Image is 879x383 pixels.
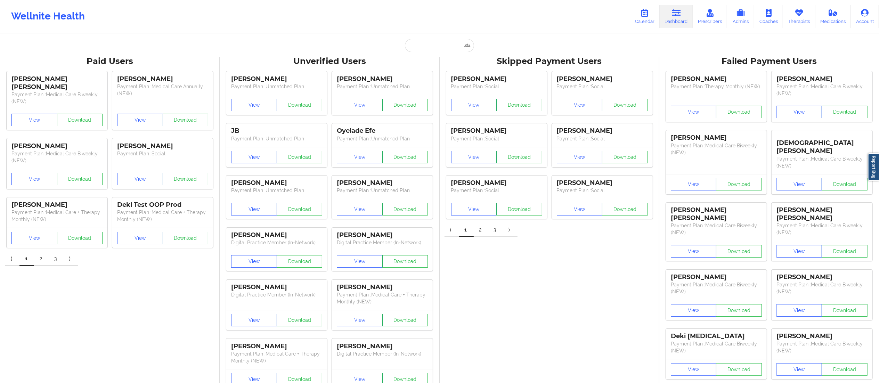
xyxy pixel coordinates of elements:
div: [PERSON_NAME] [671,134,762,142]
div: Skipped Payment Users [445,56,654,67]
button: Download [163,114,209,126]
div: Pagination Navigation [445,223,518,237]
button: Download [277,99,323,111]
p: Payment Plan : Medical Care Biweekly (NEW) [11,150,103,164]
div: [PERSON_NAME] [671,75,762,83]
a: Previous item [5,252,19,266]
div: [PERSON_NAME] [557,179,648,187]
p: Payment Plan : Social [557,187,648,194]
button: View [557,99,603,111]
p: Payment Plan : Unmatched Plan [231,83,322,90]
button: Download [822,304,868,317]
a: Next item [503,223,518,237]
p: Digital Practice Member (In-Network) [337,239,428,246]
button: Download [163,232,209,244]
div: [PERSON_NAME] [776,332,868,340]
div: Oyelade Efe [337,127,428,135]
a: 3 [49,252,63,266]
button: View [451,151,497,163]
button: Download [57,232,103,244]
div: [PERSON_NAME] [231,283,322,291]
button: View [671,106,717,118]
button: View [337,255,383,268]
p: Payment Plan : Medical Care + Therapy Monthly (NEW) [337,291,428,305]
div: [PERSON_NAME] [337,231,428,239]
p: Payment Plan : Unmatched Plan [337,135,428,142]
div: [DEMOGRAPHIC_DATA][PERSON_NAME] [776,134,868,155]
button: Download [496,151,542,163]
button: Download [277,151,323,163]
button: Download [57,114,103,126]
button: Download [277,203,323,215]
div: [PERSON_NAME] [PERSON_NAME] [671,206,762,222]
button: View [231,255,277,268]
p: Payment Plan : Social [451,135,542,142]
div: [PERSON_NAME] [PERSON_NAME] [776,206,868,222]
button: Download [382,99,428,111]
button: View [776,304,822,317]
div: [PERSON_NAME] [337,75,428,83]
a: Therapists [783,5,815,28]
button: View [231,99,277,111]
a: Previous item [445,223,459,237]
button: View [337,203,383,215]
a: 2 [474,223,488,237]
button: Download [382,203,428,215]
div: [PERSON_NAME] [557,127,648,135]
button: View [337,314,383,326]
button: Download [602,151,648,163]
button: Download [382,314,428,326]
p: Payment Plan : Medical Care Biweekly (NEW) [776,155,868,169]
a: Medications [815,5,851,28]
div: [PERSON_NAME] [117,75,208,83]
button: View [451,99,497,111]
div: Paid Users [5,56,215,67]
p: Payment Plan : Medical Care Biweekly (NEW) [671,222,762,236]
div: Failed Payment Users [664,56,874,67]
button: View [117,232,163,244]
a: Prescribers [693,5,727,28]
div: [PERSON_NAME] [451,127,542,135]
p: Payment Plan : Medical Care Biweekly (NEW) [776,281,868,295]
button: Download [602,203,648,215]
p: Digital Practice Member (In-Network) [231,291,322,298]
button: View [231,151,277,163]
a: Next item [63,252,78,266]
button: View [11,173,57,185]
button: Download [382,255,428,268]
p: Payment Plan : Unmatched Plan [337,83,428,90]
p: Payment Plan : Medical Care Biweekly (NEW) [776,83,868,97]
button: Download [716,106,762,118]
button: View [557,151,603,163]
p: Payment Plan : Medical Care + Therapy Monthly (NEW) [117,209,208,223]
p: Payment Plan : Medical Care + Therapy Monthly (NEW) [11,209,103,223]
button: Download [822,245,868,258]
p: Payment Plan : Medical Care Biweekly (NEW) [671,142,762,156]
div: [PERSON_NAME] [557,75,648,83]
div: [PERSON_NAME] [776,273,868,281]
div: [PERSON_NAME] [671,273,762,281]
button: Download [382,151,428,163]
div: [PERSON_NAME] [231,179,322,187]
button: View [776,178,822,190]
p: Payment Plan : Unmatched Plan [231,135,322,142]
div: [PERSON_NAME] [337,342,428,350]
button: Download [277,314,323,326]
button: View [557,203,603,215]
p: Digital Practice Member (In-Network) [337,350,428,357]
button: View [776,363,822,376]
button: Download [716,363,762,376]
button: View [776,106,822,118]
button: View [11,232,57,244]
p: Payment Plan : Social [557,83,648,90]
div: [PERSON_NAME] [451,179,542,187]
div: [PERSON_NAME] [231,75,322,83]
a: Account [851,5,879,28]
button: View [231,314,277,326]
p: Payment Plan : Social [451,83,542,90]
button: View [671,304,717,317]
a: Admins [727,5,754,28]
button: View [231,203,277,215]
p: Payment Plan : Medical Care Biweekly (NEW) [776,222,868,236]
div: [PERSON_NAME] [117,142,208,150]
